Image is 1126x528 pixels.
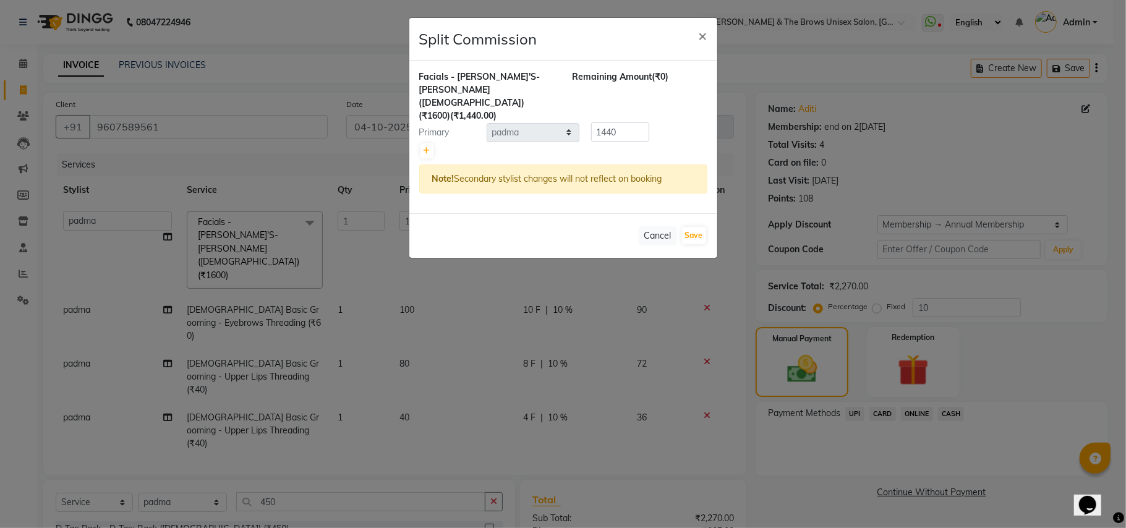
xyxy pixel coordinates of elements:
[652,71,669,82] span: (₹0)
[1074,479,1114,516] iframe: chat widget
[419,164,707,194] div: Secondary stylist changes will not reflect on booking
[432,173,454,184] strong: Note!
[682,227,706,244] button: Save
[419,28,537,50] h4: Split Commission
[419,71,540,121] span: Facials - [PERSON_NAME]'S- [PERSON_NAME] ([DEMOGRAPHIC_DATA]) (₹1600)
[451,110,497,121] span: (₹1,440.00)
[699,26,707,45] span: ×
[689,18,717,53] button: Close
[573,71,652,82] span: Remaining Amount
[410,126,487,139] div: Primary
[639,226,677,245] button: Cancel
